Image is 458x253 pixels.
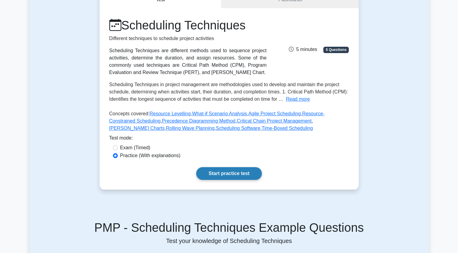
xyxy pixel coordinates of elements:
[109,110,349,134] p: Concepts covered: , , , , , , , , ,
[109,126,165,131] a: [PERSON_NAME] Charts
[120,152,180,159] label: Practice (With explanations)
[150,111,191,116] a: Resource Levelling
[109,35,267,42] p: Different techniques to schedule project activities
[192,111,247,116] a: What-if Scenario Analysis
[109,18,267,32] h1: Scheduling Techniques
[109,47,267,76] div: Scheduling Techniques are different methods used to sequence project activities, determine the du...
[323,47,349,53] span: 5 Questions
[162,118,236,123] a: Precedence Diagramming Method
[237,118,311,123] a: Critical Chain Project Management
[248,111,301,116] a: Agile Project Scheduling
[166,126,214,131] a: Rolling Wave Planning
[37,237,422,245] p: Test your knowledge of Scheduling Techniques
[216,126,260,131] a: Scheduling Software
[196,167,262,180] a: Start practice test
[109,82,348,102] span: Scheduling Techniques in project management are methodologies used to develop and maintain the pr...
[289,47,317,52] span: 5 minutes
[286,96,310,103] button: Read more
[37,220,422,235] h5: PMP - Scheduling Techniques Example Questions
[262,126,313,131] a: Time-Boxed Scheduling
[109,134,349,144] div: Test mode:
[120,144,150,151] label: Exam (Timed)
